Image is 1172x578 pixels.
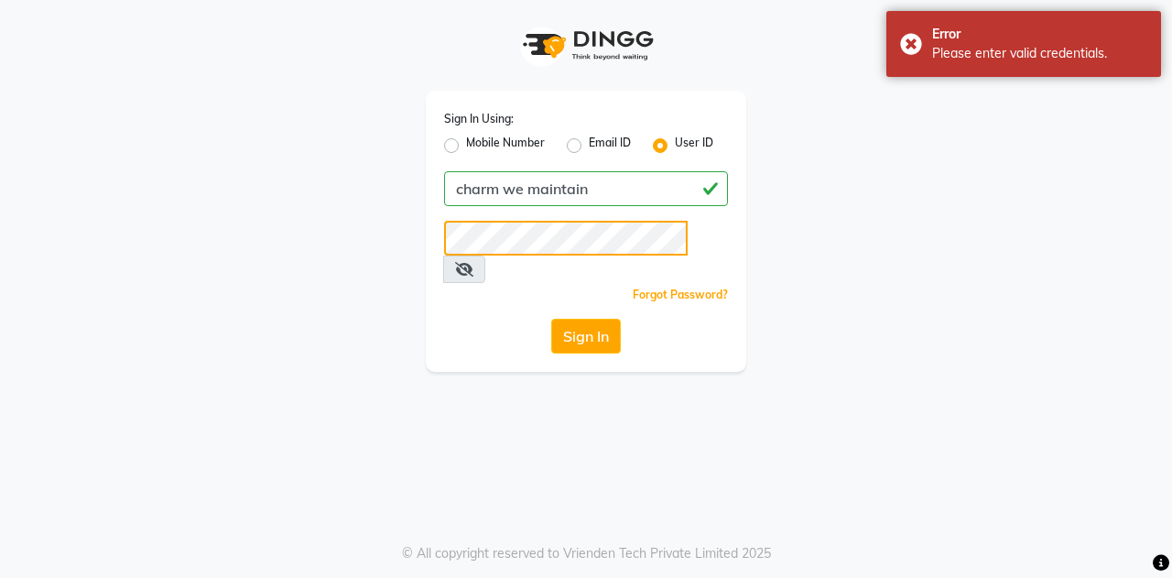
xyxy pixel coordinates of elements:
[589,135,631,157] label: Email ID
[444,111,514,127] label: Sign In Using:
[932,44,1147,63] div: Please enter valid credentials.
[932,25,1147,44] div: Error
[513,18,659,72] img: logo1.svg
[444,171,728,206] input: Username
[633,288,728,301] a: Forgot Password?
[675,135,713,157] label: User ID
[466,135,545,157] label: Mobile Number
[444,221,688,256] input: Username
[551,319,621,354] button: Sign In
